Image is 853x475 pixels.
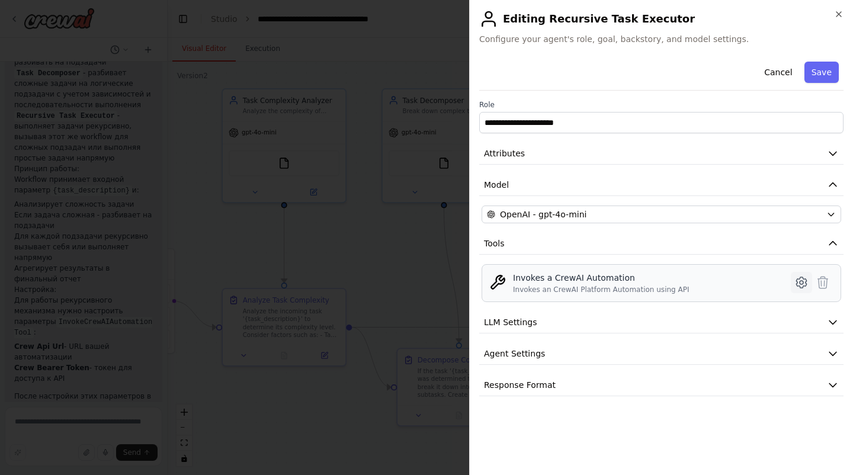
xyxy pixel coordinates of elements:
[500,208,586,220] span: OpenAI - gpt-4o-mini
[484,179,509,191] span: Model
[484,379,556,391] span: Response Format
[513,285,689,294] div: Invokes an CrewAI Platform Automation using API
[479,143,844,165] button: Attributes
[479,33,844,45] span: Configure your agent's role, goal, backstory, and model settings.
[479,100,844,110] label: Role
[489,274,506,291] img: InvokeCrewAIAutomationTool
[484,237,505,249] span: Tools
[757,62,799,83] button: Cancel
[513,272,689,284] div: Invokes a CrewAI Automation
[479,312,844,333] button: LLM Settings
[484,348,545,360] span: Agent Settings
[482,206,841,223] button: OpenAI - gpt-4o-mini
[812,272,833,293] button: Delete tool
[804,62,839,83] button: Save
[479,174,844,196] button: Model
[479,374,844,396] button: Response Format
[484,316,537,328] span: LLM Settings
[791,272,812,293] button: Configure tool
[479,9,844,28] h2: Editing Recursive Task Executor
[484,147,525,159] span: Attributes
[479,343,844,365] button: Agent Settings
[479,233,844,255] button: Tools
